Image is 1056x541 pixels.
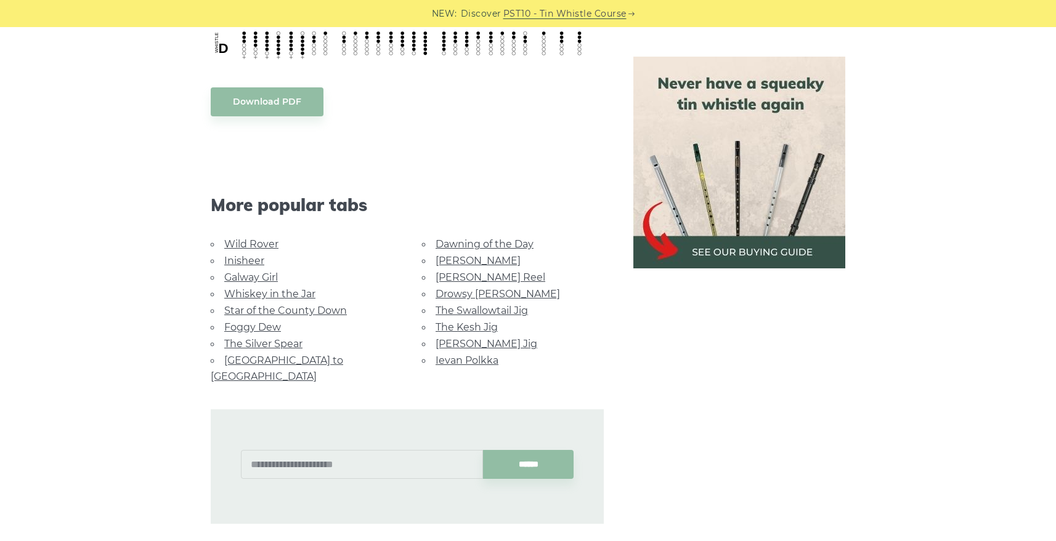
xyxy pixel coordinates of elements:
[224,288,315,300] a: Whiskey in the Jar
[224,321,281,333] a: Foggy Dew
[436,338,537,350] a: [PERSON_NAME] Jig
[224,338,303,350] a: The Silver Spear
[436,288,560,300] a: Drowsy [PERSON_NAME]
[436,305,528,316] a: The Swallowtail Jig
[436,271,545,283] a: [PERSON_NAME] Reel
[436,355,498,366] a: Ievan Polkka
[436,321,498,333] a: The Kesh Jig
[224,271,278,283] a: Galway Girl
[436,255,521,266] a: [PERSON_NAME]
[503,7,627,21] a: PST10 - Tin Whistle Course
[211,355,343,382] a: [GEOGRAPHIC_DATA] to [GEOGRAPHIC_DATA]
[224,238,278,250] a: Wild Rover
[432,7,457,21] span: NEW:
[461,7,502,21] span: Discover
[224,255,264,266] a: Inisheer
[633,57,845,268] img: tin whistle buying guide
[211,194,604,215] span: More popular tabs
[224,305,347,316] a: Star of the County Down
[436,238,534,250] a: Dawning of the Day
[211,87,323,116] a: Download PDF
